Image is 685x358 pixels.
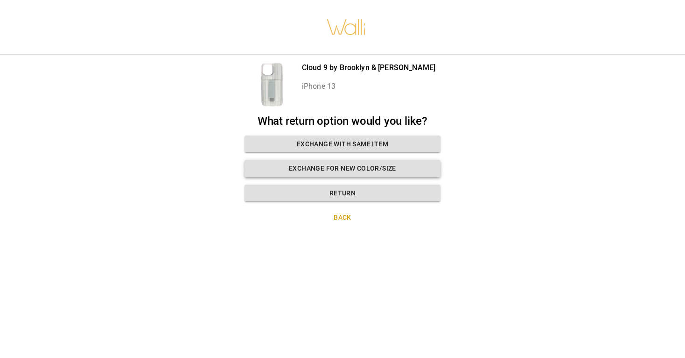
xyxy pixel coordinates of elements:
button: Exchange with same item [245,136,440,153]
button: Exchange for new color/size [245,160,440,177]
p: Cloud 9 by Brooklyn & [PERSON_NAME] [302,62,435,73]
img: walli-inc.myshopify.com [326,7,366,47]
h2: What return option would you like? [245,115,440,128]
button: Return [245,185,440,202]
p: iPhone 13 [302,81,435,92]
button: Back [245,209,440,226]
